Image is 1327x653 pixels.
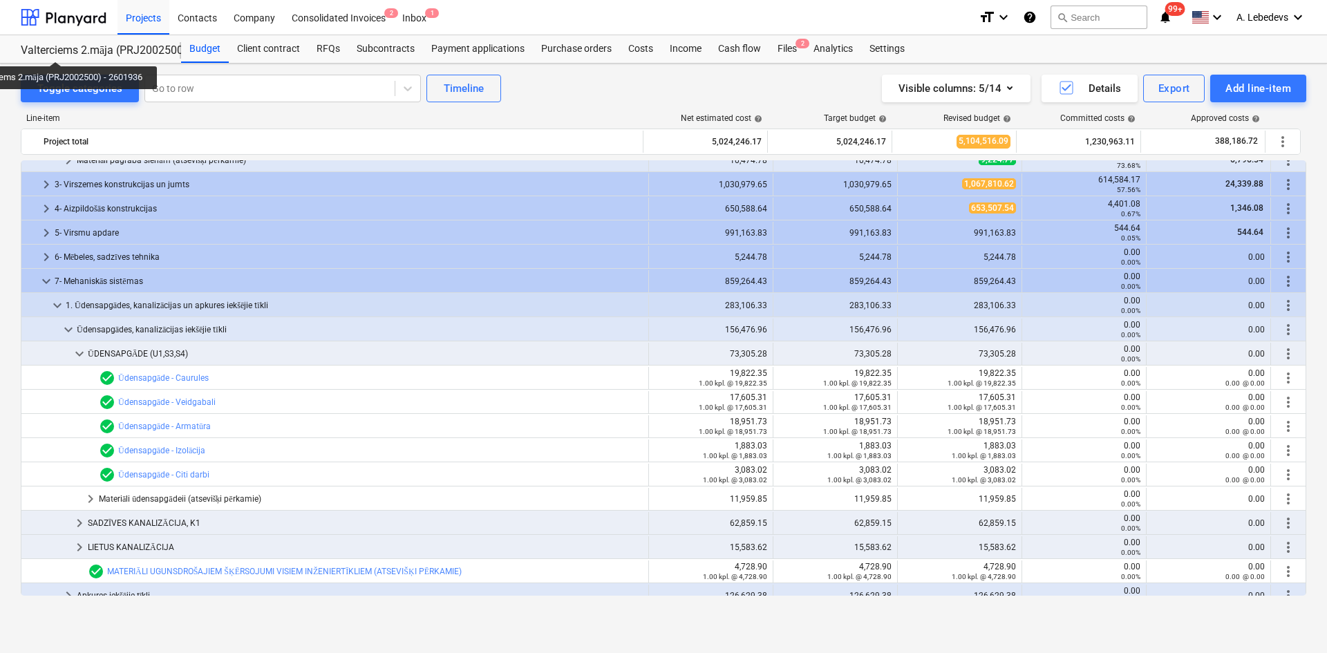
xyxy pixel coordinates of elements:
[779,441,892,460] div: 1,883.03
[444,79,484,97] div: Timeline
[1028,368,1140,388] div: 0.00
[77,149,643,171] div: Materiāli pagraba sienām (atsevišķi pērkamie)
[699,379,767,387] small: 1.00 kpl. @ 19,822.35
[779,542,892,552] div: 15,583.62
[37,79,122,97] div: Toggle categories
[1280,297,1297,314] span: More actions
[1229,203,1265,213] span: 1,346.08
[1121,452,1140,460] small: 0.00%
[1121,573,1140,580] small: 0.00%
[1028,344,1140,363] div: 0.00
[1280,249,1297,265] span: More actions
[1249,115,1260,123] span: help
[1117,162,1140,169] small: 73.68%
[1225,79,1291,97] div: Add line-item
[82,491,99,507] span: keyboard_arrow_right
[779,417,892,436] div: 18,951.73
[99,418,115,435] span: Line-item has 2 RFQs
[661,35,710,63] a: Income
[426,75,501,102] button: Timeline
[824,113,887,123] div: Target budget
[903,392,1016,412] div: 17,605.31
[655,276,767,286] div: 859,264.43
[655,591,767,600] div: 126,629.38
[703,573,767,580] small: 1.00 kpl. @ 4,728.90
[779,349,892,359] div: 73,305.28
[99,466,115,483] span: Line-item has 2 RFQs
[60,587,77,604] span: keyboard_arrow_right
[1121,234,1140,242] small: 0.05%
[1121,307,1140,314] small: 0.00%
[88,512,643,534] div: SADZĪVES KANALIZĀCIJA, K1
[181,35,229,63] div: Budget
[1152,325,1265,334] div: 0.00
[903,325,1016,334] div: 156,476.96
[882,75,1030,102] button: Visible columns:5/14
[1280,442,1297,459] span: More actions
[533,35,620,63] a: Purchase orders
[21,113,644,123] div: Line-item
[620,35,661,63] a: Costs
[903,349,1016,359] div: 73,305.28
[699,428,767,435] small: 1.00 kpl. @ 18,951.73
[1236,227,1265,237] span: 544.64
[1000,115,1011,123] span: help
[99,442,115,459] span: Line-item has 2 RFQs
[655,325,767,334] div: 156,476.96
[779,301,892,310] div: 283,106.33
[903,518,1016,528] div: 62,859.15
[903,301,1016,310] div: 283,106.33
[1280,515,1297,531] span: More actions
[44,131,637,153] div: Project total
[823,404,892,411] small: 1.00 kpl. @ 17,605.31
[861,35,913,63] div: Settings
[710,35,769,63] div: Cash flow
[1191,113,1260,123] div: Approved costs
[88,563,104,580] span: Line-item has 2 RFQs
[99,488,643,510] div: Materiāli ūdensapgādeii (atsevišķi pērkamie)
[779,562,892,581] div: 4,728.90
[38,176,55,193] span: keyboard_arrow_right
[769,35,805,63] div: Files
[655,562,767,581] div: 4,728.90
[66,294,643,316] div: 1. Ūdensapgādes, kanalizācijas un apkures iekšējie tīkli
[1225,404,1265,411] small: 0.00 @ 0.00
[1225,573,1265,580] small: 0.00 @ 0.00
[71,515,88,531] span: keyboard_arrow_right
[655,349,767,359] div: 73,305.28
[1028,320,1140,339] div: 0.00
[903,465,1016,484] div: 3,083.02
[1280,563,1297,580] span: More actions
[384,8,398,18] span: 2
[99,370,115,386] span: Line-item has 2 RFQs
[779,204,892,214] div: 650,588.64
[1028,175,1140,194] div: 614,584.17
[876,115,887,123] span: help
[1121,404,1140,411] small: 0.00%
[1280,466,1297,483] span: More actions
[1280,370,1297,386] span: More actions
[107,567,462,576] a: MATERIĀLI UGUNSDROŠAJIEM ŠĶĒRSOJUMI VISIEM INŽENIERTĪKLIEM (ATSEVIŠĶI PĒRKAMIE)
[903,368,1016,388] div: 19,822.35
[779,392,892,412] div: 17,605.31
[308,35,348,63] a: RFQs
[1152,518,1265,528] div: 0.00
[805,35,861,63] a: Analytics
[903,494,1016,504] div: 11,959.85
[1152,252,1265,262] div: 0.00
[21,44,164,58] div: Valterciems 2.māja (PRJ2002500) - 2601936
[55,173,643,196] div: 3- Virszemes konstrukcijas un jumts
[779,276,892,286] div: 859,264.43
[1028,247,1140,267] div: 0.00
[1117,186,1140,193] small: 57.56%
[1210,75,1306,102] button: Add line-item
[655,252,767,262] div: 5,244.78
[1028,465,1140,484] div: 0.00
[649,131,762,153] div: 5,024,246.17
[1224,179,1265,189] span: 24,339.88
[38,273,55,290] span: keyboard_arrow_down
[71,539,88,556] span: keyboard_arrow_right
[903,562,1016,581] div: 4,728.90
[55,198,643,220] div: 4- Aizpildošās konstrukcijas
